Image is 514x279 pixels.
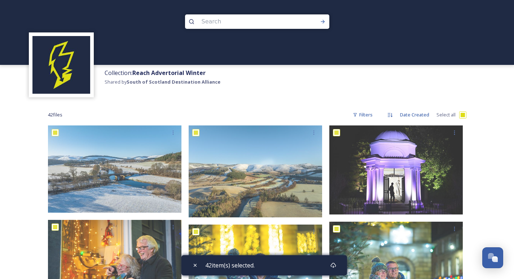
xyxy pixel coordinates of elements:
[132,69,206,77] strong: Reach Advertorial Winter
[198,14,297,30] input: Search
[105,79,220,85] span: Shared by
[48,111,62,118] span: 42 file s
[189,125,322,217] img: 250102_Cardrona winter_A007-Destination%20Tweed.jpg
[482,247,503,268] button: Open Chat
[329,125,463,214] img: Big Burns Supper '25 - Northern Lights (9).jpg
[396,108,433,122] div: Date Created
[105,69,206,77] span: Collection:
[205,261,255,270] span: 42 item(s) selected.
[127,79,220,85] strong: South of Scotland Destination Alliance
[349,108,376,122] div: Filters
[32,36,90,94] img: images.jpeg
[48,125,181,213] img: 250110_Manor Bridge_A004-Destination%20Tweed.jpg
[436,111,456,118] span: Select all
